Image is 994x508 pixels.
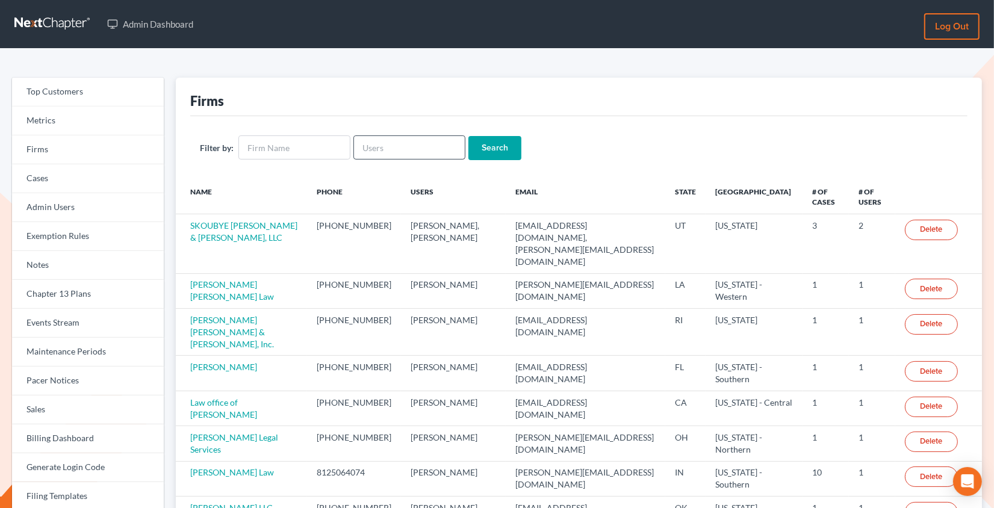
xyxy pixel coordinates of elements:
td: 1 [803,309,849,356]
th: Name [176,179,308,214]
a: Maintenance Periods [12,338,164,367]
a: Exemption Rules [12,222,164,251]
th: # of Cases [803,179,849,214]
td: [US_STATE] - Northern [706,426,803,461]
a: [PERSON_NAME] [190,362,257,372]
label: Filter by: [200,141,234,154]
td: [PHONE_NUMBER] [307,273,401,308]
input: Firm Name [238,135,350,160]
td: [PHONE_NUMBER] [307,214,401,273]
td: 1 [803,426,849,461]
a: Law office of [PERSON_NAME] [190,397,257,420]
a: Log out [924,13,980,40]
td: [EMAIL_ADDRESS][DOMAIN_NAME] [506,309,665,356]
input: Search [468,136,521,160]
td: [EMAIL_ADDRESS][DOMAIN_NAME] [506,356,665,391]
a: Firms [12,135,164,164]
input: Users [353,135,465,160]
td: [PERSON_NAME] [401,461,506,496]
td: [PHONE_NUMBER] [307,426,401,461]
td: 1 [849,273,895,308]
th: Users [401,179,506,214]
th: [GEOGRAPHIC_DATA] [706,179,803,214]
td: 2 [849,214,895,273]
th: Email [506,179,665,214]
a: Delete [905,279,958,299]
a: [PERSON_NAME] [PERSON_NAME] Law [190,279,274,302]
td: FL [665,356,706,391]
a: SKOUBYE [PERSON_NAME] & [PERSON_NAME], LLC [190,220,297,243]
a: Cases [12,164,164,193]
th: Phone [307,179,401,214]
a: Chapter 13 Plans [12,280,164,309]
td: 1 [849,356,895,391]
td: 1 [849,391,895,426]
a: [PERSON_NAME] Law [190,467,274,477]
td: 1 [803,356,849,391]
td: 10 [803,461,849,496]
td: 1 [849,461,895,496]
a: [PERSON_NAME] Legal Services [190,432,278,454]
td: 1 [803,273,849,308]
td: 1 [803,391,849,426]
a: Billing Dashboard [12,424,164,453]
a: Sales [12,395,164,424]
a: Admin Users [12,193,164,222]
td: [PERSON_NAME] [401,273,506,308]
td: [PERSON_NAME][EMAIL_ADDRESS][DOMAIN_NAME] [506,273,665,308]
td: LA [665,273,706,308]
th: State [665,179,706,214]
a: Generate Login Code [12,453,164,482]
td: [PERSON_NAME][EMAIL_ADDRESS][DOMAIN_NAME] [506,426,665,461]
td: IN [665,461,706,496]
a: Delete [905,314,958,335]
a: Notes [12,251,164,280]
td: CA [665,391,706,426]
td: 8125064074 [307,461,401,496]
td: [PERSON_NAME] [401,391,506,426]
a: Delete [905,397,958,417]
div: Open Intercom Messenger [953,467,982,496]
a: Admin Dashboard [101,13,199,35]
a: Delete [905,220,958,240]
td: [US_STATE] [706,214,803,273]
td: OH [665,426,706,461]
td: [US_STATE] - Southern [706,461,803,496]
td: [US_STATE] - Western [706,273,803,308]
td: 1 [849,426,895,461]
td: 1 [849,309,895,356]
a: Top Customers [12,78,164,107]
th: # of Users [849,179,895,214]
a: [PERSON_NAME] [PERSON_NAME] & [PERSON_NAME], Inc. [190,315,274,349]
a: Pacer Notices [12,367,164,395]
td: [PHONE_NUMBER] [307,356,401,391]
a: Delete [905,466,958,487]
td: [PERSON_NAME] [401,309,506,356]
a: Metrics [12,107,164,135]
td: [PERSON_NAME][EMAIL_ADDRESS][DOMAIN_NAME] [506,461,665,496]
td: RI [665,309,706,356]
td: [PERSON_NAME] [401,426,506,461]
td: [PHONE_NUMBER] [307,391,401,426]
td: 3 [803,214,849,273]
td: [EMAIL_ADDRESS][DOMAIN_NAME] [506,391,665,426]
td: [US_STATE] [706,309,803,356]
td: [US_STATE] - Central [706,391,803,426]
a: Events Stream [12,309,164,338]
td: UT [665,214,706,273]
div: Firms [190,92,224,110]
td: [EMAIL_ADDRESS][DOMAIN_NAME], [PERSON_NAME][EMAIL_ADDRESS][DOMAIN_NAME] [506,214,665,273]
td: [PHONE_NUMBER] [307,309,401,356]
a: Delete [905,432,958,452]
td: [US_STATE] - Southern [706,356,803,391]
td: [PERSON_NAME], [PERSON_NAME] [401,214,506,273]
td: [PERSON_NAME] [401,356,506,391]
a: Delete [905,361,958,382]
